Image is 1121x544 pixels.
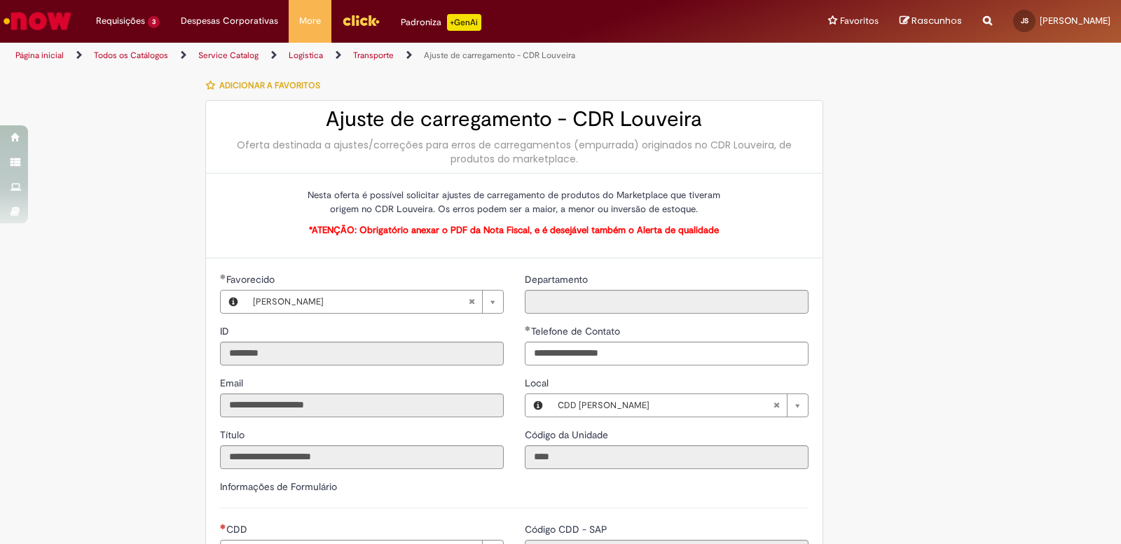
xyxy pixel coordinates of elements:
span: Adicionar a Favoritos [219,80,320,91]
span: Telefone de Contato [531,325,623,337]
button: Adicionar a Favoritos [205,71,328,100]
abbr: Limpar campo Favorecido [461,291,482,313]
label: Somente leitura - Código da Unidade [525,428,611,442]
span: Somente leitura - Departamento [525,273,591,286]
a: [PERSON_NAME]Limpar campo Favorecido [246,291,503,313]
span: Somente leitura - Email [220,377,246,389]
button: Local, Visualizar este registro CDD Mogi Mirim [525,394,551,417]
span: Obrigatório Preenchido [525,326,531,331]
span: Somente leitura - Código da Unidade [525,428,611,441]
a: CDD [PERSON_NAME]Limpar campo Local [551,394,808,417]
span: More [299,14,321,28]
img: ServiceNow [1,7,74,35]
span: JS [1021,16,1029,25]
input: Código da Unidade [525,445,809,469]
div: Oferta destinada a ajustes/correções para erros de carregamentos (empurrada) originados no CDR Lo... [220,138,809,166]
a: Todos os Catálogos [94,50,168,61]
input: ID [220,342,504,365]
span: 3 [148,16,160,28]
span: Favoritos [840,14,879,28]
span: Requisições [96,14,145,28]
a: Página inicial [15,50,64,61]
span: Nesta oferta é possível solicitar ajustes de carregamento de produtos do Marketplace que tiveram [308,189,720,201]
div: Padroniza [401,14,481,31]
span: origem no CDR Louveira. Os erros podem ser a maior, a menor ou inversão de estoque. [330,203,698,215]
p: +GenAi [447,14,481,31]
span: Necessários [220,524,226,529]
span: Local [525,377,551,389]
span: Somente leitura - ID [220,325,232,337]
label: Somente leitura - Título [220,428,247,442]
button: Favorecido, Visualizar este registro Joao Pedro Correa Da Silva [221,291,246,313]
span: Rascunhos [912,14,962,27]
img: click_logo_yellow_360x200.png [342,10,380,31]
span: Despesas Corporativas [181,14,278,28]
abbr: Limpar campo Local [766,394,787,417]
h2: Ajuste de carregamento - CDR Louveira [220,108,809,131]
input: Título [220,445,504,469]
a: Service Catalog [198,50,259,61]
a: Logistica [289,50,323,61]
span: Somente leitura - Título [220,428,247,441]
span: CDD [226,523,250,536]
label: Somente leitura - Código CDD - SAP [525,522,610,536]
input: Departamento [525,290,809,314]
input: Email [220,393,504,417]
a: Ajuste de carregamento - CDR Louveira [424,50,575,61]
label: Somente leitura - Email [220,376,246,390]
span: Somente leitura - Código CDD - SAP [525,523,610,536]
span: *ATENÇÃO: Obrigatório anexar o PDF da Nota Fiscal, e é desejável também o Alerta de qualidade [309,224,719,236]
a: Rascunhos [900,15,962,28]
span: CDD [PERSON_NAME] [558,394,773,417]
label: Informações de Formulário [220,480,337,493]
span: [PERSON_NAME] [1040,15,1110,27]
span: Obrigatório Preenchido [220,274,226,279]
span: [PERSON_NAME] [253,291,468,313]
input: Telefone de Contato [525,342,809,365]
ul: Trilhas de página [11,43,737,69]
a: Transporte [353,50,394,61]
span: Necessários - Favorecido [226,273,277,286]
label: Somente leitura - ID [220,324,232,338]
label: Somente leitura - Departamento [525,272,591,286]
